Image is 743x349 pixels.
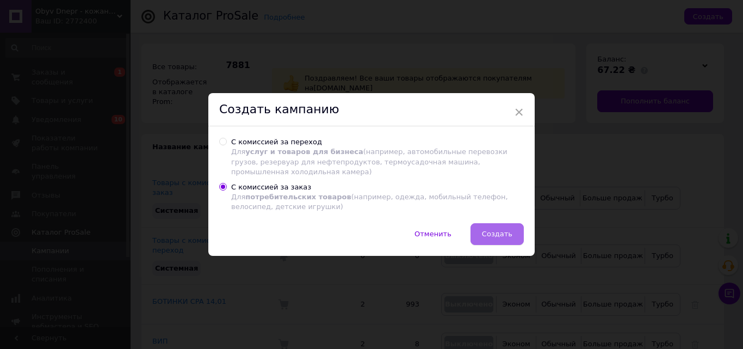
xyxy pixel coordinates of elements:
div: С комиссией за переход [231,137,524,177]
span: Для (например, одежда, мобильный телефон, велосипед, детские игрушки) [231,193,508,211]
div: С комиссией за заказ [231,182,524,212]
span: Для (например, автомобильные перевозки грузов, резервуар для нефтепродуктов, термоусадочная машин... [231,148,507,175]
span: Отменить [414,230,451,238]
button: Создать [470,223,524,245]
span: потребительских товаров [245,193,351,201]
span: × [514,103,524,121]
button: Отменить [403,223,463,245]
span: Создать [482,230,512,238]
div: Создать кампанию [208,93,535,126]
span: услуг и товаров для бизнеса [245,148,363,156]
